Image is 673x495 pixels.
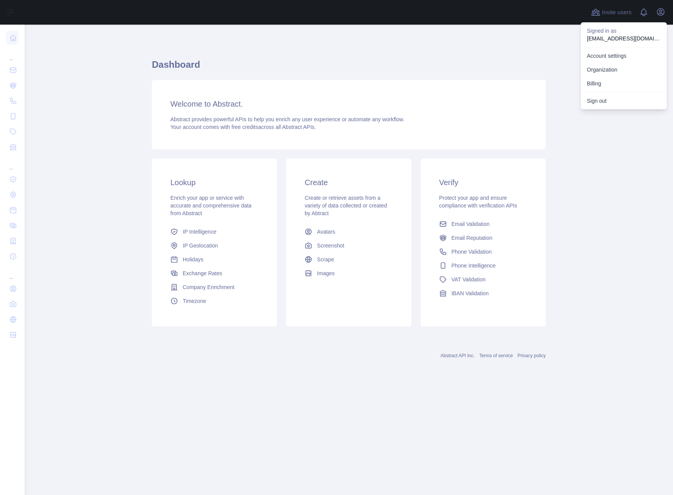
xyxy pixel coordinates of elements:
[170,124,316,130] span: Your account comes with across all Abstract APIs.
[167,239,262,253] a: IP Geolocation
[590,6,633,18] button: Invite users
[451,262,496,269] span: Phone Intelligence
[518,353,546,358] a: Privacy policy
[451,248,492,256] span: Phone Validation
[302,253,396,266] a: Scrape
[581,77,667,90] button: Billing
[451,234,493,242] span: Email Reputation
[152,59,546,77] h1: Dashboard
[167,225,262,239] a: IP Intelligence
[167,253,262,266] a: Holidays
[6,46,18,62] div: ...
[451,276,486,283] span: VAT Validation
[587,35,661,42] p: [EMAIL_ADDRESS][DOMAIN_NAME]
[232,124,258,130] span: free credits
[170,195,252,216] span: Enrich your app or service with accurate and comprehensive data from Abstract
[170,116,405,122] span: Abstract provides powerful APIs to help you enrich any user experience or automate any workflow.
[439,195,517,209] span: Protect your app and ensure compliance with verification APIs
[581,49,667,63] a: Account settings
[6,265,18,280] div: ...
[183,269,222,277] span: Exchange Rates
[451,289,489,297] span: IBAN Validation
[167,294,262,308] a: Timezone
[479,353,513,358] a: Terms of service
[305,195,387,216] span: Create or retrieve assets from a variety of data collected or created by Abtract
[436,273,530,286] a: VAT Validation
[183,228,217,236] span: IP Intelligence
[170,177,258,188] h3: Lookup
[167,280,262,294] a: Company Enrichment
[183,256,203,263] span: Holidays
[170,99,527,109] h3: Welcome to Abstract.
[441,353,475,358] a: Abstract API Inc.
[167,266,262,280] a: Exchange Rates
[302,266,396,280] a: Images
[436,217,530,231] a: Email Validation
[305,177,393,188] h3: Create
[436,286,530,300] a: IBAN Validation
[436,231,530,245] a: Email Reputation
[436,245,530,259] a: Phone Validation
[451,220,490,228] span: Email Validation
[183,283,235,291] span: Company Enrichment
[317,256,334,263] span: Scrape
[317,269,335,277] span: Images
[581,94,667,108] button: Sign out
[581,63,667,77] a: Organization
[439,177,527,188] h3: Verify
[602,8,631,17] span: Invite users
[6,156,18,171] div: ...
[587,27,661,35] p: Signed in as
[436,259,530,273] a: Phone Intelligence
[317,242,344,249] span: Screenshot
[183,242,218,249] span: IP Geolocation
[302,225,396,239] a: Avatars
[302,239,396,253] a: Screenshot
[183,297,206,305] span: Timezone
[317,228,335,236] span: Avatars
